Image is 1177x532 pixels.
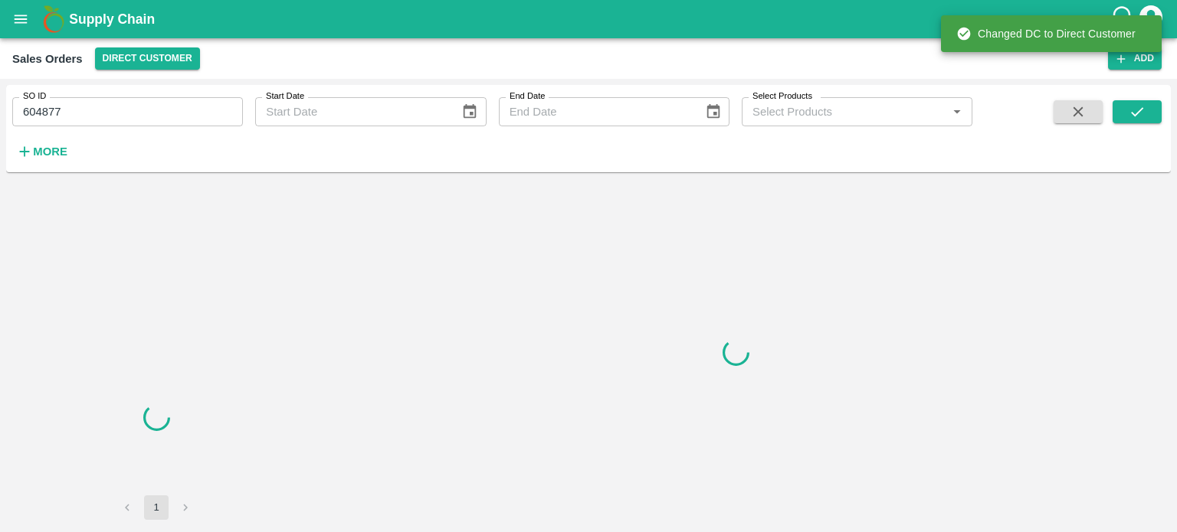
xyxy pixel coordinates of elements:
[1110,5,1137,33] div: customer-support
[499,97,693,126] input: End Date
[947,102,967,122] button: Open
[510,90,545,103] label: End Date
[69,11,155,27] b: Supply Chain
[69,8,1110,30] a: Supply Chain
[1108,47,1162,70] button: Add
[455,97,484,126] button: Choose date
[95,47,200,70] button: Select DC
[746,102,943,122] input: Select Products
[255,97,449,126] input: Start Date
[12,97,243,126] input: Enter SO ID
[144,495,169,520] button: page 1
[113,495,200,520] nav: pagination navigation
[752,90,812,103] label: Select Products
[266,90,304,103] label: Start Date
[38,4,69,34] img: logo
[33,145,67,158] strong: More
[956,20,1136,47] div: Changed DC to Direct Customer
[12,139,71,165] button: More
[3,2,38,37] button: open drawer
[1137,3,1165,35] div: account of current user
[699,97,728,126] button: Choose date
[12,49,83,69] div: Sales Orders
[23,90,46,103] label: SO ID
